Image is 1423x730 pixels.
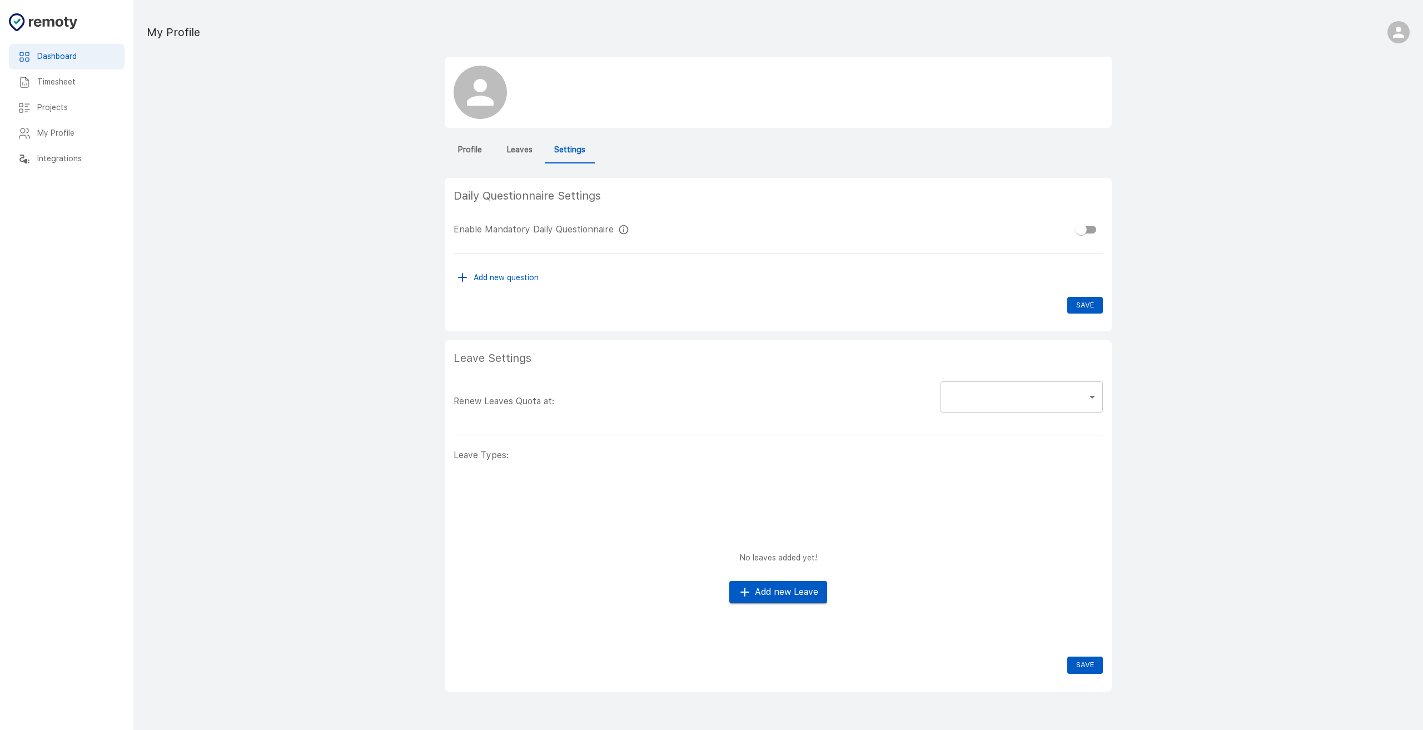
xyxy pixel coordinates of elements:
[454,187,994,205] h2: Daily Questionnaire Settings
[9,69,125,95] div: Timesheet
[37,153,116,165] h6: Integrations
[454,552,1103,563] h3: No leaves added yet!
[454,267,543,288] button: Add new question
[147,23,200,41] h1: My Profile
[9,44,125,69] div: Dashboard
[1067,657,1103,674] button: Save
[37,102,116,114] h6: Projects
[9,146,125,172] div: Integrations
[454,349,994,367] h2: Leave Settings
[37,51,116,63] h6: Dashboard
[454,449,994,462] h3: Leave Types:
[554,144,585,156] h6: Settings
[729,581,827,603] button: Add new Leave
[9,121,125,146] div: My Profile
[618,223,629,236] svg: When enabled, Remoty makes it mandatory to answer daily questionnaire at check-in or check-out.
[37,76,116,88] h6: Timesheet
[507,144,533,156] h6: Leaves
[454,223,941,236] p: Enable Mandatory Daily Questionnaire
[37,127,116,140] h6: My Profile
[458,144,482,156] h6: Profile
[1067,297,1103,314] button: Save
[454,395,941,408] h3: Renew Leaves Quota at:
[445,137,1112,163] div: Team Tabs
[9,95,125,121] div: Projects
